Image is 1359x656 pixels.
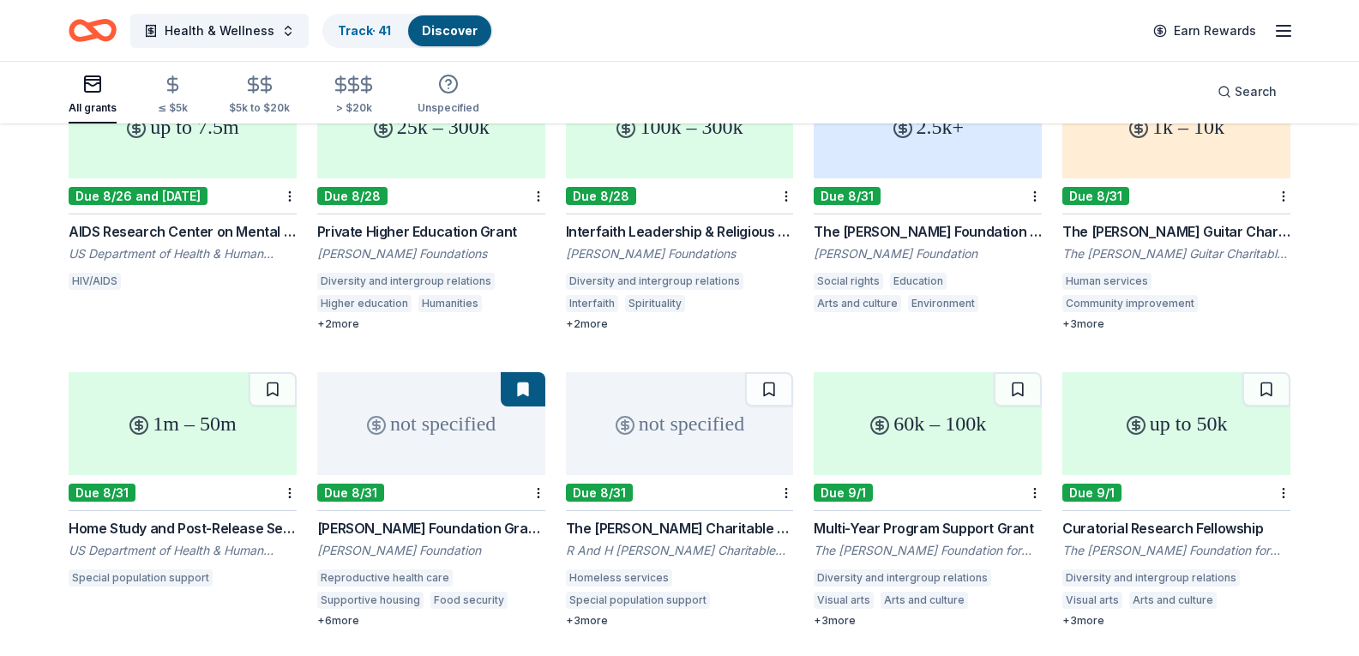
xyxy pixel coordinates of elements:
[69,569,213,587] div: Special population support
[814,518,1042,539] div: Multi-Year Program Support Grant
[1062,372,1290,628] a: up to 50kDue 9/1Curatorial Research FellowshipThe [PERSON_NAME] Foundation for the Visual ArtsDiv...
[317,592,424,609] div: Supportive housing
[566,542,794,559] div: R And H [PERSON_NAME] Charitable Trust
[625,295,685,312] div: Spirituality
[317,75,545,178] div: 25k – 300k
[430,592,508,609] div: Food security
[158,68,188,123] button: ≤ $5k
[317,245,545,262] div: [PERSON_NAME] Foundations
[1062,245,1290,262] div: The [PERSON_NAME] Guitar Charitable Foundation
[814,484,873,502] div: Due 9/1
[1062,187,1129,205] div: Due 8/31
[566,187,636,205] div: Due 8/28
[566,75,794,178] div: 100k – 300k
[158,101,188,115] div: ≤ $5k
[338,23,391,38] a: Track· 41
[418,101,479,115] div: Unspecified
[69,542,297,559] div: US Department of Health & Human Services: Administration for Children & Families
[1129,592,1217,609] div: Arts and culture
[566,317,794,331] div: + 2 more
[566,372,794,475] div: not specified
[1062,614,1290,628] div: + 3 more
[69,372,297,475] div: 1m – 50m
[908,295,978,312] div: Environment
[317,295,412,312] div: Higher education
[814,187,881,205] div: Due 8/31
[1062,372,1290,475] div: up to 50k
[566,614,794,628] div: + 3 more
[1062,317,1290,331] div: + 3 more
[814,569,991,587] div: Diversity and intergroup relations
[317,187,388,205] div: Due 8/28
[331,68,376,123] button: > $20k
[331,101,376,115] div: > $20k
[1062,273,1152,290] div: Human services
[317,518,545,539] div: [PERSON_NAME] Foundation Grants
[317,372,545,475] div: not specified
[229,68,290,123] button: $5k to $20k
[1062,569,1240,587] div: Diversity and intergroup relations
[317,273,495,290] div: Diversity and intergroup relations
[69,518,297,539] div: Home Study and Post-Release Services for Unaccompanied Children
[317,75,545,331] a: 25k – 300kDue 8/28Private Higher Education Grant[PERSON_NAME] FoundationsDiversity and intergroup...
[1062,542,1290,559] div: The [PERSON_NAME] Foundation for the Visual Arts
[566,75,794,331] a: 100k – 300kDue 8/28Interfaith Leadership & Religious Literacy Grant[PERSON_NAME] FoundationsDiver...
[69,75,297,178] div: up to 7.5m
[814,372,1042,628] a: 60k – 100kDue 9/1Multi-Year Program Support GrantThe [PERSON_NAME] Foundation for the Visual Arts...
[1062,592,1122,609] div: Visual arts
[69,484,135,502] div: Due 8/31
[814,372,1042,475] div: 60k – 100k
[1235,81,1277,102] span: Search
[69,245,297,262] div: US Department of Health & Human Services: National Institutes of Health (NIH)
[566,372,794,628] a: not specifiedDue 8/31The [PERSON_NAME] Charitable TrustR And H [PERSON_NAME] Charitable TrustHome...
[814,273,883,290] div: Social rights
[418,295,482,312] div: Humanities
[317,614,545,628] div: + 6 more
[814,542,1042,559] div: The [PERSON_NAME] Foundation for the Visual Arts
[814,245,1042,262] div: [PERSON_NAME] Foundation
[1062,75,1290,178] div: 1k – 10k
[317,484,384,502] div: Due 8/31
[566,569,672,587] div: Homeless services
[566,245,794,262] div: [PERSON_NAME] Foundations
[814,75,1042,317] a: 2.5k+Due 8/31The [PERSON_NAME] Foundation Grant[PERSON_NAME] FoundationSocial rightsEducationArts...
[566,221,794,242] div: Interfaith Leadership & Religious Literacy Grant
[418,67,479,123] button: Unspecified
[229,101,290,115] div: $5k to $20k
[814,221,1042,242] div: The [PERSON_NAME] Foundation Grant
[317,569,453,587] div: Reproductive health care
[1062,221,1290,242] div: The [PERSON_NAME] Guitar Charitable Foundation Grant
[130,14,309,48] button: Health & Wellness
[566,273,743,290] div: Diversity and intergroup relations
[566,592,710,609] div: Special population support
[69,67,117,123] button: All grants
[566,484,633,502] div: Due 8/31
[1204,75,1290,109] button: Search
[69,372,297,592] a: 1m – 50mDue 8/31Home Study and Post-Release Services for Unaccompanied ChildrenUS Department of H...
[814,295,901,312] div: Arts and culture
[881,592,968,609] div: Arts and culture
[69,75,297,295] a: up to 7.5mDue 8/26 and [DATE]AIDS Research Center on Mental Health and HIV/AIDS (P30 Clinical Tri...
[317,542,545,559] div: [PERSON_NAME] Foundation
[317,317,545,331] div: + 2 more
[69,101,117,115] div: All grants
[69,221,297,242] div: AIDS Research Center on Mental Health and HIV/AIDS (P30 Clinical Trial Optional) (353125)
[69,10,117,51] a: Home
[1062,295,1198,312] div: Community improvement
[322,14,493,48] button: Track· 41Discover
[814,614,1042,628] div: + 3 more
[1062,75,1290,331] a: 1k – 10kDue 8/31The [PERSON_NAME] Guitar Charitable Foundation GrantThe [PERSON_NAME] Guitar Char...
[566,295,618,312] div: Interfaith
[69,187,207,205] div: Due 8/26 and [DATE]
[1143,15,1266,46] a: Earn Rewards
[890,273,947,290] div: Education
[317,372,545,628] a: not specifiedDue 8/31[PERSON_NAME] Foundation Grants[PERSON_NAME] FoundationReproductive health c...
[422,23,478,38] a: Discover
[317,221,545,242] div: Private Higher Education Grant
[1062,518,1290,539] div: Curatorial Research Fellowship
[165,21,274,41] span: Health & Wellness
[1062,484,1121,502] div: Due 9/1
[814,75,1042,178] div: 2.5k+
[814,592,874,609] div: Visual arts
[69,273,121,290] div: HIV/AIDS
